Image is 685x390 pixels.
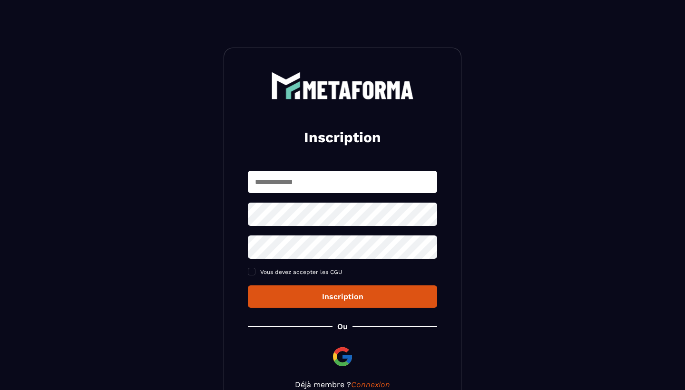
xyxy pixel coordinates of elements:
a: Connexion [351,380,390,389]
p: Ou [337,322,348,331]
button: Inscription [248,285,437,308]
img: logo [271,72,414,99]
a: logo [248,72,437,99]
img: google [331,345,354,368]
div: Inscription [255,292,430,301]
h2: Inscription [259,128,426,147]
span: Vous devez accepter les CGU [260,269,342,275]
p: Déjà membre ? [248,380,437,389]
